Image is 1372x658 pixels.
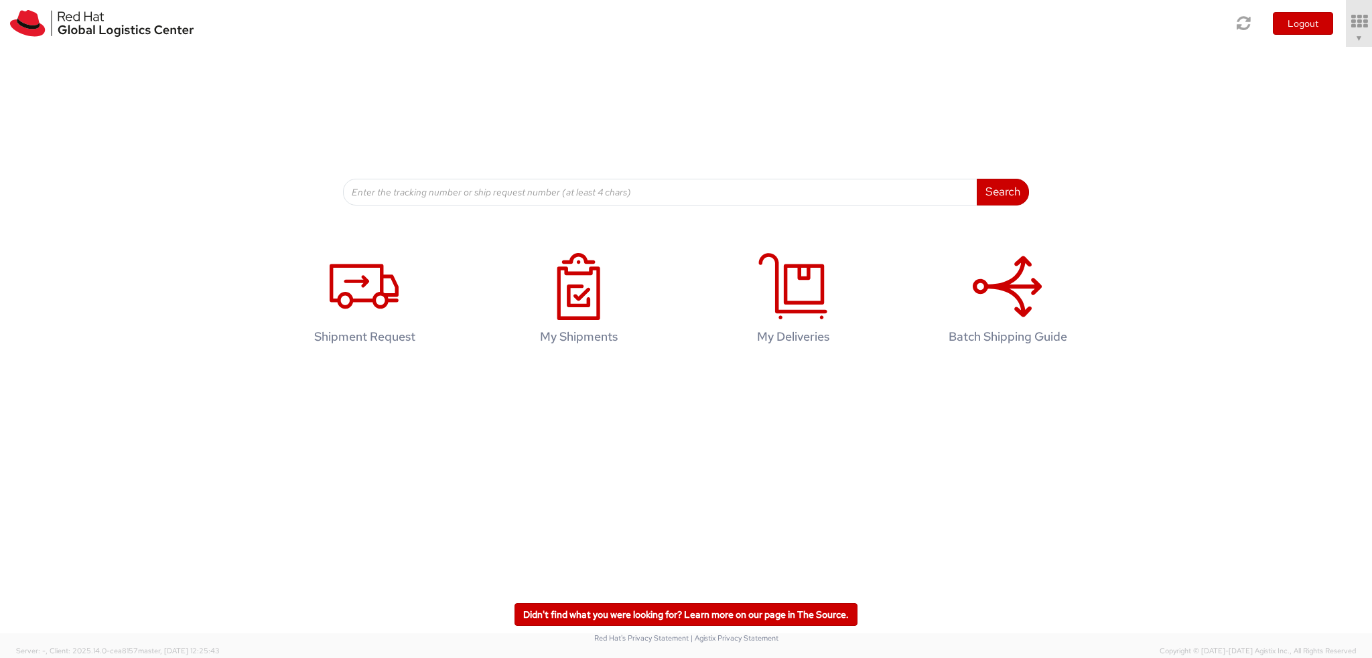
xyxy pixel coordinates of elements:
[691,633,778,643] a: | Agistix Privacy Statement
[921,330,1094,343] h4: Batch Shipping Guide
[977,179,1029,205] button: Search
[1273,12,1333,35] button: Logout
[693,239,894,364] a: My Deliveries
[907,239,1108,364] a: Batch Shipping Guide
[1355,33,1363,44] span: ▼
[707,330,880,343] h4: My Deliveries
[1160,646,1356,657] span: Copyright © [DATE]-[DATE] Agistix Inc., All Rights Reserved
[46,646,48,655] span: ,
[514,603,857,626] a: Didn't find what you were looking for? Learn more on our page in The Source.
[478,239,679,364] a: My Shipments
[594,633,689,643] a: Red Hat's Privacy Statement
[16,646,48,655] span: Server: -
[343,179,977,205] input: Enter the tracking number or ship request number (at least 4 chars)
[50,646,220,655] span: Client: 2025.14.0-cea8157
[264,239,465,364] a: Shipment Request
[278,330,451,343] h4: Shipment Request
[10,10,194,37] img: rh-logistics-00dfa346123c4ec078e1.svg
[138,646,220,655] span: master, [DATE] 12:25:43
[492,330,665,343] h4: My Shipments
